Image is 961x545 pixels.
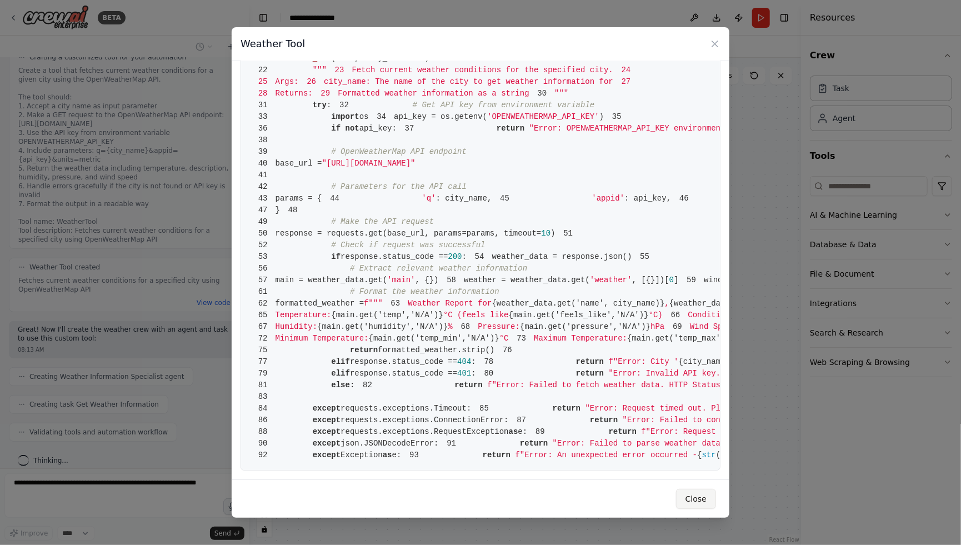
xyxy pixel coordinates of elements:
[327,64,352,76] span: 23
[413,101,595,109] span: # Get API key from environment variable
[276,311,332,319] span: Temperature:
[331,112,359,121] span: import
[250,88,276,99] span: 28
[350,346,378,354] span: return
[364,299,383,308] span: f"""
[490,334,499,343] span: )}
[322,159,416,168] span: "[URL][DOMAIN_NAME]"
[439,274,464,286] span: 58
[411,322,415,331] span: ,
[250,379,276,391] span: 81
[350,264,527,273] span: # Extract relevant weather information
[250,438,276,449] span: 90
[317,322,364,331] span: {main.get(
[422,194,436,203] span: 'q'
[688,311,734,319] span: Condition:
[585,404,823,413] span: "Error: Request timed out. Please try again later."
[378,346,494,354] span: formatted_weather.strip()
[411,311,434,319] span: 'N/A'
[250,228,276,239] span: 50
[613,76,639,88] span: 27
[250,333,276,344] span: 72
[518,427,527,436] span: e:
[457,357,471,366] span: 404
[509,427,518,436] span: as
[436,194,492,203] span: : city_name,
[313,439,341,448] span: except
[604,299,664,308] span: , city_name)}
[454,381,482,389] span: return
[250,134,276,146] span: 38
[313,66,327,74] span: """
[313,101,327,109] span: try
[609,427,637,436] span: return
[529,88,555,99] span: 30
[276,159,322,168] span: base_url =
[401,449,427,461] span: 93
[471,403,497,414] span: 85
[392,451,402,459] span: e:
[702,451,716,459] span: str
[359,112,369,121] span: os
[669,276,674,284] span: 0
[276,334,369,343] span: Minimum Temperature:
[492,299,575,308] span: {weather_data.get(
[331,124,341,133] span: if
[350,287,499,296] span: # Format the weather information
[250,368,276,379] span: 79
[250,274,276,286] span: 57
[350,381,354,389] span: :
[641,427,758,436] span: f"Error: Request failed -
[250,77,299,86] span: Args:
[250,356,276,368] span: 77
[369,334,416,343] span: {main.get(
[250,344,276,356] span: 75
[464,276,590,284] span: weather = weather_data.get(
[462,252,467,261] span: :
[331,217,434,226] span: # Make the API request
[554,89,568,98] span: """
[364,322,411,331] span: 'humidity'
[632,276,669,284] span: , [{}])[
[250,158,276,169] span: 40
[697,451,702,459] span: {
[387,276,415,284] span: 'main'
[341,451,383,459] span: Exception
[649,311,663,319] span: °C)
[478,322,520,331] span: Pressure:
[250,76,276,88] span: 25
[616,311,639,319] span: 'N/A'
[487,112,599,121] span: 'OPENWEATHERMAP_API_KEY'
[716,451,735,459] span: (e)}
[576,369,604,378] span: return
[250,169,276,181] span: 41
[439,322,448,331] span: )}
[250,204,276,216] span: 47
[509,414,534,426] span: 87
[299,76,324,88] span: 26
[241,36,305,52] h3: Weather Tool
[590,416,618,424] span: return
[408,299,492,308] span: Weather Report for
[313,89,529,98] span: Formatted weather information as a string
[534,334,627,343] span: Maximum Temperature:
[250,193,276,204] span: 43
[555,228,581,239] span: 51
[434,311,443,319] span: )}
[350,357,457,366] span: response.status_code ==
[476,368,502,379] span: 80
[641,322,650,331] span: )}
[250,321,276,333] span: 67
[476,356,502,368] span: 78
[483,451,510,459] span: return
[250,64,276,76] span: 22
[250,414,276,426] span: 86
[669,299,753,308] span: {weather_data.get(
[541,229,550,238] span: 10
[250,426,276,438] span: 88
[250,286,276,298] span: 61
[663,309,688,321] span: 66
[313,88,338,99] span: 29
[341,427,508,436] span: requests.exceptions.RequestException
[369,111,394,123] span: 34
